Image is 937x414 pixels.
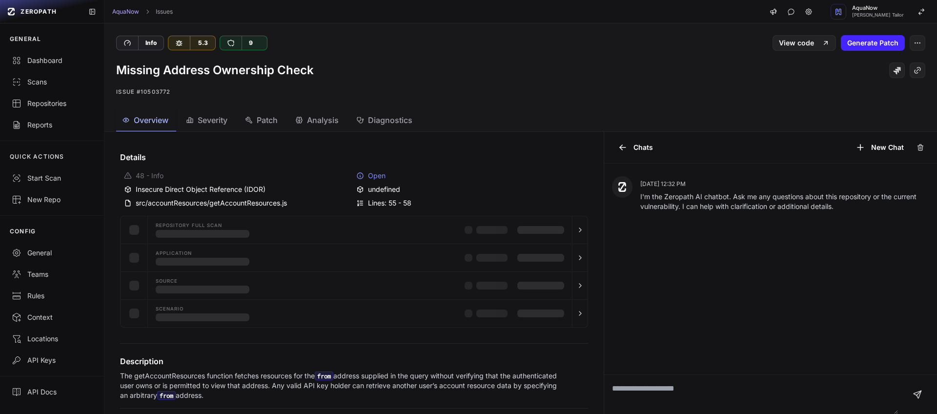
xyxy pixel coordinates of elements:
[112,8,173,16] nav: breadcrumb
[12,99,92,108] div: Repositories
[841,35,905,51] button: Generate Patch
[120,371,557,400] p: The getAccountResources function fetches resources for the address supplied in the query without ...
[121,216,588,244] button: Repository Full scan
[10,153,64,161] p: QUICK ACTIONS
[12,173,92,183] div: Start Scan
[12,77,92,87] div: Scans
[20,8,57,16] span: ZEROPATH
[116,86,925,98] p: Issue #10503772
[4,4,81,20] a: ZEROPATH
[356,171,584,181] div: Open
[852,5,904,11] span: AquaNow
[12,269,92,279] div: Teams
[640,192,929,211] p: I'm the Zeropath AI chatbot. Ask me any questions about this repository or the current vulnerabil...
[12,120,92,130] div: Reports
[144,8,151,15] svg: chevron right,
[618,182,627,192] img: Zeropath AI
[773,35,836,51] a: View code
[12,312,92,322] div: Context
[368,114,412,126] span: Diagnostics
[242,36,260,50] div: 9
[12,195,92,205] div: New Repo
[12,56,92,65] div: Dashboard
[307,114,339,126] span: Analysis
[356,185,584,194] div: undefined
[612,140,659,155] button: Chats
[121,300,588,327] button: Scenario
[156,8,173,16] a: Issues
[124,198,352,208] div: src/accountResources/getAccountResources.js
[640,180,929,188] p: [DATE] 12:32 PM
[112,8,139,16] a: AquaNow
[12,334,92,344] div: Locations
[120,355,588,367] h4: Description
[257,114,278,126] span: Patch
[10,228,36,235] p: CONFIG
[138,36,163,50] div: Info
[116,62,314,78] h1: Missing Address Ownership Check
[134,114,168,126] span: Overview
[10,35,41,43] p: GENERAL
[315,372,333,380] code: from
[12,248,92,258] div: General
[124,185,352,194] div: Insecure Direct Object Reference (IDOR)
[190,36,215,50] div: 5.3
[12,355,92,365] div: API Keys
[157,391,176,400] code: from
[156,251,192,256] span: Application
[156,223,222,228] span: Repository Full scan
[121,244,588,271] button: Application
[121,272,588,299] button: Source
[198,114,227,126] span: Severity
[12,387,92,397] div: API Docs
[850,140,910,155] button: New Chat
[156,279,178,284] span: Source
[120,151,588,163] h4: Details
[12,291,92,301] div: Rules
[156,307,183,311] span: Scenario
[124,171,352,181] div: 48 - Info
[356,198,584,208] div: Lines: 55 - 58
[852,13,904,18] span: [PERSON_NAME] Tailor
